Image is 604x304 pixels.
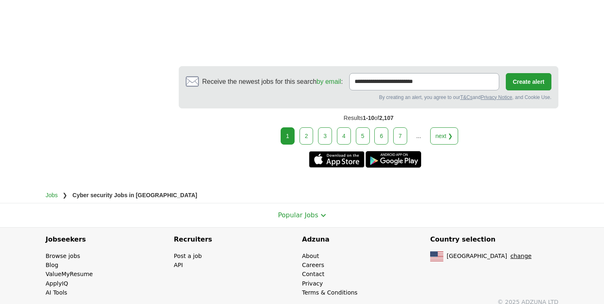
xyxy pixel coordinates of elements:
span: Receive the newest jobs for this search : [202,76,343,87]
a: 4 [337,127,351,145]
a: Get the Android app [366,151,421,168]
a: T&Cs [460,94,473,100]
a: Careers [302,262,324,268]
a: ApplyIQ [46,280,68,287]
a: 5 [356,127,370,145]
a: API [174,262,183,268]
a: Terms & Conditions [302,289,357,296]
a: 3 [318,127,332,145]
span: ❯ [62,192,67,198]
button: Create alert [506,73,551,90]
a: ValueMyResume [46,271,93,277]
div: By creating an alert, you agree to our and , and Cookie Use. [186,94,551,101]
a: Browse jobs [46,253,80,259]
a: Contact [302,271,324,277]
span: [GEOGRAPHIC_DATA] [447,251,507,260]
strong: Cyber security Jobs in [GEOGRAPHIC_DATA] [72,192,197,198]
a: 7 [393,127,407,145]
div: Results of [179,108,558,127]
a: Privacy Notice [481,94,512,100]
img: US flag [430,251,443,261]
span: Popular Jobs [278,211,318,219]
a: AI Tools [46,289,67,296]
a: Get the iPhone app [309,151,364,168]
a: by email [316,78,341,85]
span: 1-10 [363,115,374,121]
a: Privacy [302,280,323,287]
a: Post a job [174,253,202,259]
a: About [302,253,319,259]
a: Jobs [46,192,58,198]
div: 1 [281,127,295,145]
a: 2 [300,127,314,145]
button: change [510,251,532,260]
h4: Country selection [430,228,558,251]
a: 6 [374,127,388,145]
div: ... [410,128,427,144]
span: 2,107 [379,115,394,121]
img: toggle icon [320,214,326,217]
a: next ❯ [430,127,458,145]
a: Blog [46,262,58,268]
